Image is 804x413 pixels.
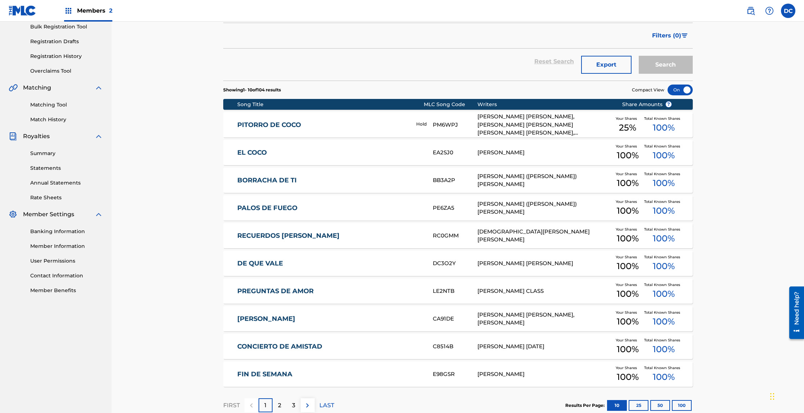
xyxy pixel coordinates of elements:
[30,38,103,45] a: Registration Drafts
[648,27,693,45] button: Filters (0)
[278,401,281,410] p: 2
[653,315,675,328] span: 100 %
[237,315,423,323] a: [PERSON_NAME]
[644,116,683,121] span: Total Known Shares
[416,121,427,127] p: Hold
[264,401,266,410] p: 1
[644,144,683,149] span: Total Known Shares
[30,23,103,31] a: Bulk Registration Tool
[784,284,804,342] iframe: Resource Center
[666,101,672,107] span: ?
[30,228,103,235] a: Banking Information
[433,204,477,212] div: PE6ZA5
[30,150,103,157] a: Summary
[433,342,477,351] div: C8514B
[237,101,424,108] div: Song Title
[433,287,477,295] div: LE2NTB
[653,204,675,217] span: 100 %
[565,402,606,409] p: Results Per Page:
[30,67,103,75] a: Overclaims Tool
[617,149,639,162] span: 100 %
[477,287,611,295] div: [PERSON_NAME] CLASS
[292,401,295,410] p: 3
[617,287,639,300] span: 100 %
[94,83,103,92] img: expand
[319,401,334,410] p: LAST
[746,6,755,15] img: search
[237,176,423,185] a: BORRACHA DE TI
[653,177,675,190] span: 100 %
[477,101,611,108] div: Writers
[765,6,774,15] img: help
[477,370,611,378] div: [PERSON_NAME]
[616,254,640,260] span: Your Shares
[30,242,103,250] a: Member Information
[433,149,477,157] div: EA2SJ0
[94,210,103,219] img: expand
[762,4,777,18] div: Help
[424,101,477,108] div: MLC Song Code
[477,149,611,157] div: [PERSON_NAME]
[237,342,423,351] a: CONCIERTO DE AMISTAD
[768,378,804,413] iframe: Chat Widget
[653,121,675,134] span: 100 %
[9,210,17,219] img: Member Settings
[237,287,423,295] a: PREGUNTAS DE AMOR
[477,113,611,137] div: [PERSON_NAME] [PERSON_NAME], [PERSON_NAME] [PERSON_NAME] [PERSON_NAME] [PERSON_NAME], [PERSON_NAM...
[617,371,639,383] span: 100 %
[617,315,639,328] span: 100 %
[617,232,639,245] span: 100 %
[477,228,611,244] div: [DEMOGRAPHIC_DATA][PERSON_NAME] [PERSON_NAME]
[617,204,639,217] span: 100 %
[581,56,632,74] button: Export
[682,33,688,38] img: filter
[744,4,758,18] a: Public Search
[477,342,611,351] div: [PERSON_NAME] [DATE]
[30,287,103,294] a: Member Benefits
[653,260,675,273] span: 100 %
[616,282,640,287] span: Your Shares
[616,365,640,371] span: Your Shares
[632,87,664,93] span: Compact View
[616,310,640,315] span: Your Shares
[109,7,112,14] span: 2
[644,282,683,287] span: Total Known Shares
[644,254,683,260] span: Total Known Shares
[477,311,611,327] div: [PERSON_NAME] [PERSON_NAME], [PERSON_NAME]
[617,343,639,356] span: 100 %
[23,210,74,219] span: Member Settings
[237,204,423,212] a: PALOS DE FUEGO
[629,400,648,411] button: 25
[30,53,103,60] a: Registration History
[223,87,281,93] p: Showing 1 - 10 of 104 results
[616,199,640,204] span: Your Shares
[433,315,477,323] div: CA91DE
[607,400,627,411] button: 10
[644,310,683,315] span: Total Known Shares
[30,164,103,172] a: Statements
[64,6,73,15] img: Top Rightsholders
[653,149,675,162] span: 100 %
[9,5,36,16] img: MLC Logo
[23,83,51,92] span: Matching
[653,232,675,245] span: 100 %
[644,337,683,343] span: Total Known Shares
[644,365,683,371] span: Total Known Shares
[237,259,423,268] a: DE QUE VALE
[433,232,477,240] div: RC0GMM
[237,370,423,378] a: FIN DE SEMANA
[781,4,795,18] div: User Menu
[433,259,477,268] div: DC3O2Y
[9,132,17,141] img: Royalties
[644,227,683,232] span: Total Known Shares
[617,260,639,273] span: 100 %
[30,257,103,265] a: User Permissions
[653,371,675,383] span: 100 %
[9,83,18,92] img: Matching
[303,401,312,410] img: right
[644,199,683,204] span: Total Known Shares
[77,6,112,15] span: Members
